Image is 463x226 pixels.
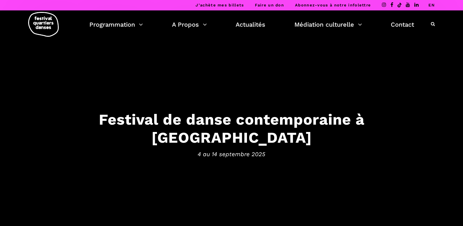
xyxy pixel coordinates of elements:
a: Programmation [89,19,143,30]
a: EN [428,3,435,7]
img: logo-fqd-med [28,12,59,37]
a: Contact [391,19,414,30]
h3: Festival de danse contemporaine à [GEOGRAPHIC_DATA] [42,111,421,147]
a: Faire un don [255,3,284,7]
a: Médiation culturelle [294,19,362,30]
a: A Propos [172,19,207,30]
a: J’achète mes billets [196,3,244,7]
span: 4 au 14 septembre 2025 [42,149,421,159]
a: Abonnez-vous à notre infolettre [295,3,371,7]
a: Actualités [236,19,265,30]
